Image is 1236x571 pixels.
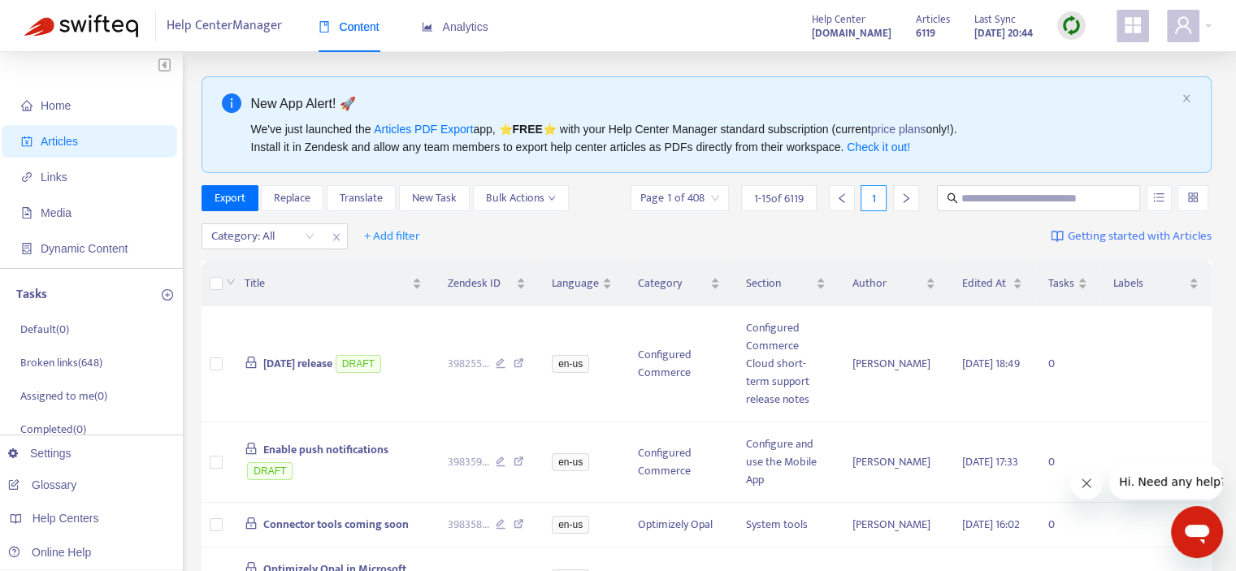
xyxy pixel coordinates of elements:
[839,422,948,503] td: [PERSON_NAME]
[16,285,47,305] p: Tasks
[21,171,33,183] span: link
[871,123,926,136] a: price plans
[435,262,540,306] th: Zendesk ID
[364,227,420,246] span: + Add filter
[422,20,488,33] span: Analytics
[448,355,489,373] span: 398255 ...
[733,262,839,306] th: Section
[222,93,241,113] span: info-circle
[733,422,839,503] td: Configure and use the Mobile App
[167,11,282,41] span: Help Center Manager
[733,306,839,422] td: Configured Commerce Cloud short-term support release notes
[21,207,33,218] span: file-image
[625,262,733,306] th: Category
[1051,223,1212,249] a: Getting started with Articles
[1035,503,1100,547] td: 0
[21,100,33,111] span: home
[20,387,107,404] p: Assigned to me ( 0 )
[916,24,935,42] strong: 6119
[245,356,258,369] span: lock
[974,24,1033,42] strong: [DATE] 20:44
[812,24,891,42] a: [DOMAIN_NAME]
[412,189,457,207] span: New Task
[327,185,396,211] button: Translate
[41,242,128,255] span: Dynamic Content
[861,185,887,211] div: 1
[852,275,922,292] span: Author
[1109,464,1223,500] iframe: Message from company
[10,11,117,24] span: Hi. Need any help?
[399,185,470,211] button: New Task
[263,515,409,534] span: Connector tools coming soon
[1048,275,1074,292] span: Tasks
[274,189,310,207] span: Replace
[552,275,599,292] span: Language
[625,503,733,547] td: Optimizely Opal
[1068,227,1212,246] span: Getting started with Articles
[247,462,293,480] span: DRAFT
[473,185,569,211] button: Bulk Actionsdown
[625,422,733,503] td: Configured Commerce
[1113,275,1186,292] span: Labels
[746,275,813,292] span: Section
[326,227,347,247] span: close
[1171,506,1223,558] iframe: Button to launch messaging window
[41,171,67,184] span: Links
[319,20,379,33] span: Content
[202,185,258,211] button: Export
[625,306,733,422] td: Configured Commerce
[548,194,556,202] span: down
[733,503,839,547] td: System tools
[1070,467,1103,500] iframe: Close message
[961,354,1019,373] span: [DATE] 18:49
[961,275,1008,292] span: Edited At
[448,453,489,471] span: 398359 ...
[8,478,76,491] a: Glossary
[1061,15,1082,36] img: sync.dc5367851b00ba804db3.png
[336,355,381,373] span: DRAFT
[1051,230,1064,243] img: image-link
[245,442,258,455] span: lock
[20,321,69,338] p: Default ( 0 )
[552,355,589,373] span: en-us
[24,15,138,37] img: Swifteq
[1147,185,1172,211] button: unordered-list
[263,354,332,373] span: [DATE] release
[245,275,409,292] span: Title
[21,243,33,254] span: container
[8,447,72,460] a: Settings
[162,289,173,301] span: plus-circle
[251,120,1176,156] div: We've just launched the app, ⭐ ⭐️ with your Help Center Manager standard subscription (current on...
[33,512,99,525] span: Help Centers
[847,141,910,154] a: Check it out!
[226,277,236,287] span: down
[948,262,1034,306] th: Edited At
[552,453,589,471] span: en-us
[232,262,435,306] th: Title
[422,21,433,32] span: area-chart
[754,190,804,207] span: 1 - 15 of 6119
[1153,192,1164,203] span: unordered-list
[21,136,33,147] span: account-book
[947,192,958,204] span: search
[261,185,323,211] button: Replace
[961,452,1017,471] span: [DATE] 17:33
[20,421,86,438] p: Completed ( 0 )
[638,275,707,292] span: Category
[539,262,625,306] th: Language
[340,189,383,207] span: Translate
[352,223,432,249] button: + Add filter
[1123,15,1143,35] span: appstore
[961,515,1019,534] span: [DATE] 16:02
[486,189,556,207] span: Bulk Actions
[251,93,1176,114] div: New App Alert! 🚀
[319,21,330,32] span: book
[41,99,71,112] span: Home
[215,189,245,207] span: Export
[1035,306,1100,422] td: 0
[8,546,91,559] a: Online Help
[1182,93,1191,103] span: close
[839,503,948,547] td: [PERSON_NAME]
[1182,93,1191,104] button: close
[900,192,912,204] span: right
